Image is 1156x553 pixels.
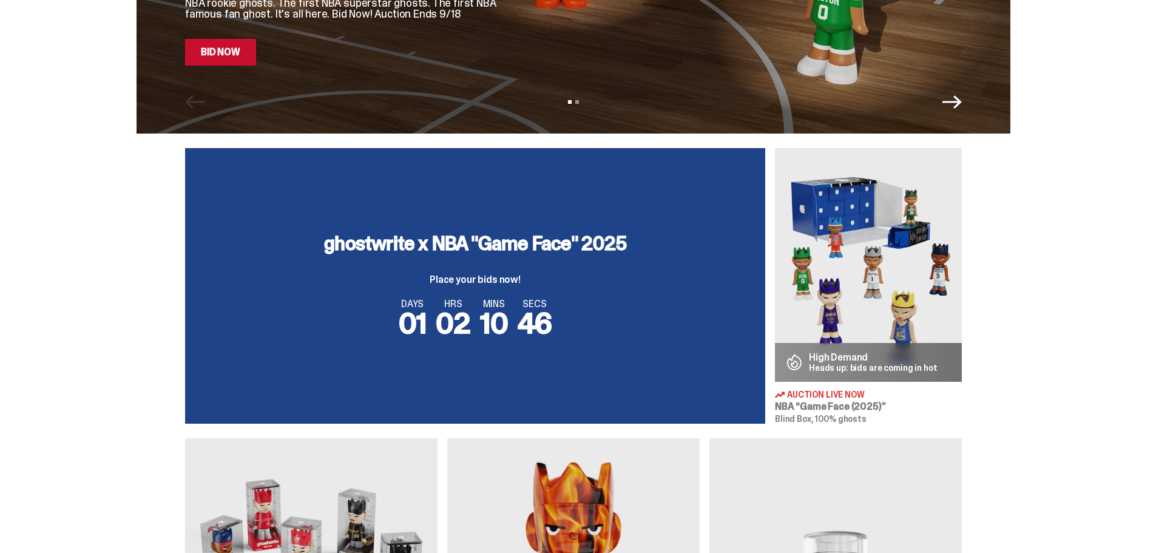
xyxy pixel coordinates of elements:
[436,299,470,309] span: HRS
[775,402,962,412] h3: NBA “Game Face (2025)”
[942,92,962,112] button: Next
[787,390,865,399] span: Auction Live Now
[480,304,508,342] span: 10
[775,413,814,424] span: Blind Box,
[775,148,962,382] img: Game Face (2025)
[575,100,579,104] button: View slide 2
[436,304,470,342] span: 02
[815,413,866,424] span: 100% ghosts
[775,148,962,424] a: Game Face (2025) High Demand Heads up: bids are coming in hot Auction Live Now
[399,299,427,309] span: DAYS
[568,100,572,104] button: View slide 1
[185,39,256,66] a: Bid Now
[324,275,626,285] p: Place your bids now!
[518,299,552,309] span: SECS
[809,353,938,362] p: High Demand
[480,299,508,309] span: MINS
[324,234,626,253] h3: ghostwrite x NBA "Game Face" 2025
[809,364,938,372] p: Heads up: bids are coming in hot
[518,304,552,342] span: 46
[399,304,427,342] span: 01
